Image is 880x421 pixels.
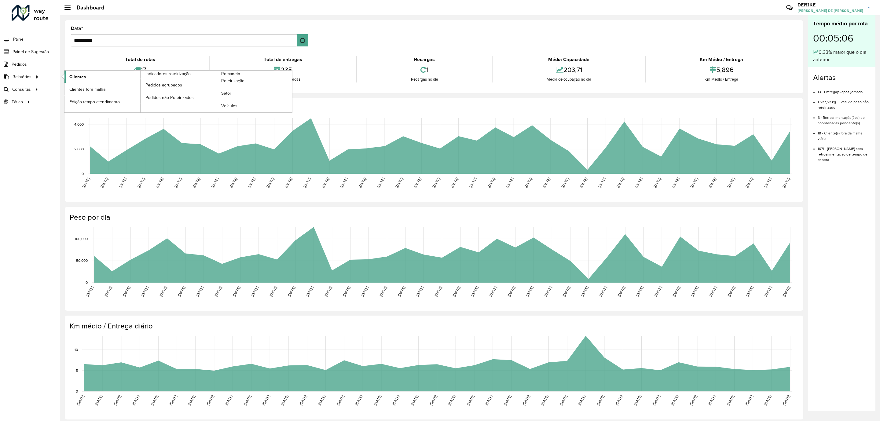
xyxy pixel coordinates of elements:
[169,394,178,406] text: [DATE]
[559,394,568,406] text: [DATE]
[798,2,863,8] h3: DERIKE
[13,36,24,42] span: Painel
[580,286,589,297] text: [DATE]
[221,71,240,77] span: Romaneio
[141,71,292,112] a: Romaneio
[373,394,382,406] text: [DATE]
[813,49,871,63] div: 0,33% maior que o dia anterior
[302,177,311,189] text: [DATE]
[397,286,406,297] text: [DATE]
[211,56,354,63] div: Total de entregas
[211,63,354,76] div: 235
[431,177,440,189] text: [DATE]
[192,177,201,189] text: [DATE]
[266,177,275,189] text: [DATE]
[818,95,871,110] li: 1.527,52 kg - Total de peso não roteirizado
[818,85,871,95] li: 13 - Entrega(s) após jornada
[195,286,204,297] text: [DATE]
[410,394,419,406] text: [DATE]
[76,389,78,393] text: 0
[415,286,424,297] text: [DATE]
[447,394,456,406] text: [DATE]
[131,394,140,406] text: [DATE]
[216,100,292,112] a: Veículos
[72,63,207,76] div: 17
[137,177,145,189] text: [DATE]
[86,280,88,284] text: 0
[505,177,514,189] text: [DATE]
[562,286,571,297] text: [DATE]
[360,286,369,297] text: [DATE]
[540,394,549,406] text: [DATE]
[262,394,270,406] text: [DATE]
[70,213,797,222] h4: Peso por dia
[395,177,404,189] text: [DATE]
[72,56,207,63] div: Total de rotas
[75,348,78,352] text: 10
[13,74,31,80] span: Relatórios
[654,286,662,297] text: [DATE]
[670,394,679,406] text: [DATE]
[342,286,351,297] text: [DATE]
[708,177,717,189] text: [DATE]
[596,394,605,406] text: [DATE]
[305,286,314,297] text: [DATE]
[452,286,461,297] text: [DATE]
[579,177,588,189] text: [DATE]
[763,394,772,406] text: [DATE]
[71,25,83,32] label: Data
[141,91,216,104] a: Pedidos não Roteirizados
[122,286,131,297] text: [DATE]
[818,141,871,163] li: 1671 - [PERSON_NAME] sem retroalimentação de tempo de espera
[75,237,88,241] text: 100,000
[64,96,140,108] a: Edição tempo atendimento
[782,394,790,406] text: [DATE]
[782,177,790,189] text: [DATE]
[376,177,385,189] text: [DATE]
[727,286,736,297] text: [DATE]
[336,394,345,406] text: [DATE]
[494,63,643,76] div: 203,71
[634,177,643,189] text: [DATE]
[524,177,533,189] text: [DATE]
[614,394,623,406] text: [DATE]
[64,83,140,95] a: Clientes fora malha
[709,286,717,297] text: [DATE]
[671,177,680,189] text: [DATE]
[745,286,754,297] text: [DATE]
[358,63,490,76] div: 1
[69,99,120,105] span: Edição tempo atendimento
[525,286,534,297] text: [DATE]
[247,177,256,189] text: [DATE]
[577,394,586,406] text: [DATE]
[470,286,479,297] text: [DATE]
[413,177,422,189] text: [DATE]
[12,99,23,105] span: Tático
[141,79,216,91] a: Pedidos agrupados
[299,394,307,406] text: [DATE]
[243,394,252,406] text: [DATE]
[783,1,796,14] a: Contato Rápido
[522,394,530,406] text: [DATE]
[468,177,477,189] text: [DATE]
[221,90,231,97] span: Setor
[71,4,105,11] h2: Dashboard
[74,147,84,151] text: 2,000
[434,286,442,297] text: [DATE]
[74,122,84,126] text: 4,000
[617,286,626,297] text: [DATE]
[113,394,122,406] text: [DATE]
[287,286,296,297] text: [DATE]
[76,394,85,406] text: [DATE]
[653,177,662,189] text: [DATE]
[70,104,797,113] h4: Capacidade por dia
[216,75,292,87] a: Roteirização
[813,20,871,28] div: Tempo médio por rota
[229,177,238,189] text: [DATE]
[561,177,570,189] text: [DATE]
[429,394,438,406] text: [DATE]
[494,76,643,82] div: Média de ocupação no dia
[280,394,289,406] text: [DATE]
[647,56,796,63] div: Km Médio / Entrega
[177,286,186,297] text: [DATE]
